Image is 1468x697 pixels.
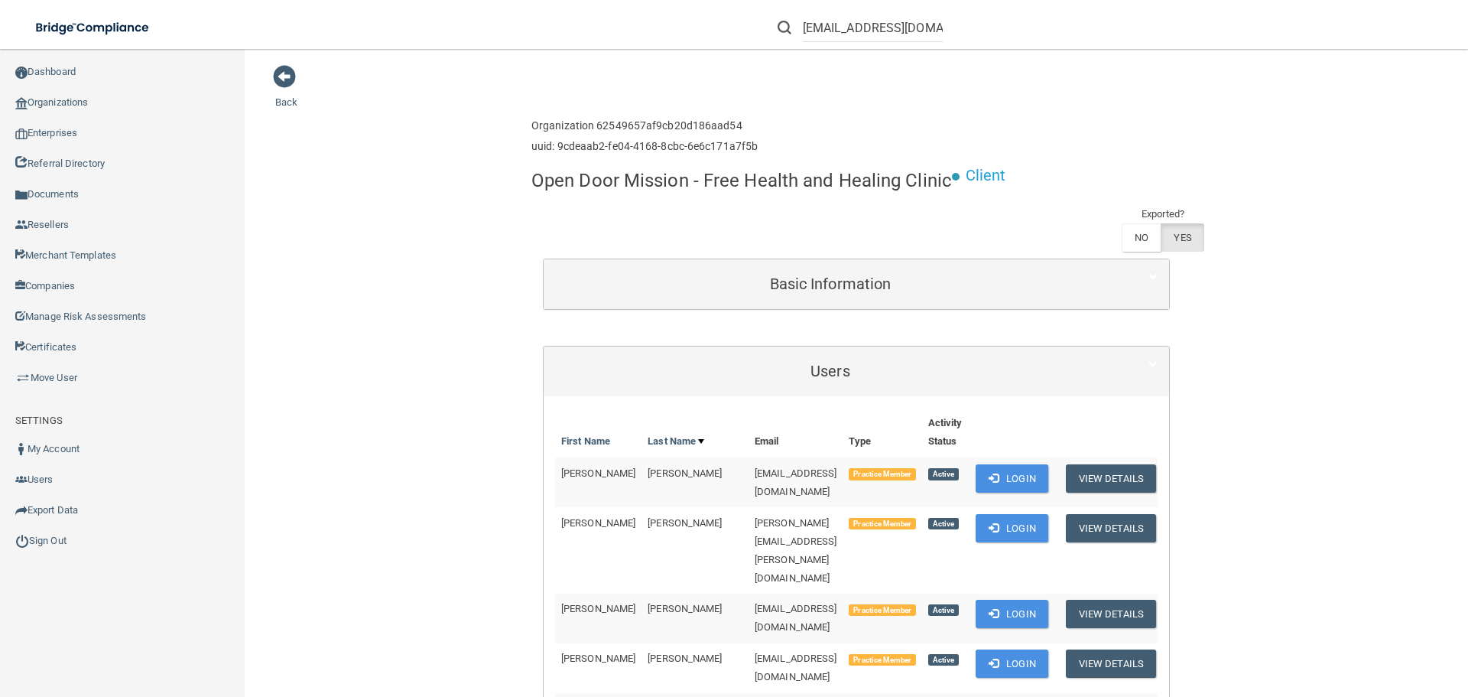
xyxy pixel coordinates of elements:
[15,97,28,109] img: organization-icon.f8decf85.png
[1066,600,1156,628] button: View Details
[15,443,28,455] img: ic_user_dark.df1a06c3.png
[648,467,722,479] span: [PERSON_NAME]
[15,189,28,201] img: icon-documents.8dae5593.png
[15,534,29,548] img: ic_power_dark.7ecde6b1.png
[555,354,1158,389] a: Users
[976,650,1048,678] button: Login
[755,603,837,633] span: [EMAIL_ADDRESS][DOMAIN_NAME]
[976,600,1048,628] button: Login
[749,408,843,458] th: Email
[849,468,915,480] span: Practice Member
[778,21,791,34] img: ic-search.3b580494.png
[928,468,959,480] span: Active
[531,120,758,132] h6: Organization 62549657af9cb20d186aad54
[849,654,915,666] span: Practice Member
[803,14,943,42] input: Search
[561,653,635,664] span: [PERSON_NAME]
[976,514,1048,542] button: Login
[15,219,28,231] img: ic_reseller.de258add.png
[555,267,1158,301] a: Basic Information
[15,474,28,486] img: icon-users.e205127d.png
[531,171,952,191] h4: Open Door Mission - Free Health and Healing Clinic
[648,517,722,529] span: [PERSON_NAME]
[849,604,915,617] span: Practice Member
[275,78,297,108] a: Back
[1066,514,1156,542] button: View Details
[561,517,635,529] span: [PERSON_NAME]
[966,161,1006,190] p: Client
[1066,650,1156,678] button: View Details
[555,275,1106,292] h5: Basic Information
[15,67,28,79] img: ic_dashboard_dark.d01f4a41.png
[1122,223,1161,252] label: NO
[755,517,837,584] span: [PERSON_NAME][EMAIL_ADDRESS][PERSON_NAME][DOMAIN_NAME]
[849,518,915,530] span: Practice Member
[15,412,63,430] label: SETTINGS
[928,518,959,530] span: Active
[561,432,610,451] a: First Name
[922,408,970,458] th: Activity Status
[648,432,704,451] a: Last Name
[843,408,921,458] th: Type
[928,654,959,666] span: Active
[1122,205,1204,223] td: Exported?
[1066,464,1156,493] button: View Details
[561,603,635,614] span: [PERSON_NAME]
[555,363,1106,379] h5: Users
[15,129,28,139] img: enterprise.0d942306.png
[755,653,837,682] span: [EMAIL_ADDRESS][DOMAIN_NAME]
[23,12,164,44] img: bridge_compliance_login_screen.278c3ca4.svg
[648,653,722,664] span: [PERSON_NAME]
[15,504,28,516] img: icon-export.b9366987.png
[561,467,635,479] span: [PERSON_NAME]
[648,603,722,614] span: [PERSON_NAME]
[1161,223,1203,252] label: YES
[976,464,1048,493] button: Login
[15,370,31,386] img: briefcase.64adab9b.png
[755,467,837,497] span: [EMAIL_ADDRESS][DOMAIN_NAME]
[928,604,959,617] span: Active
[531,141,758,152] h6: uuid: 9cdeaab2-fe04-4168-8cbc-6e6c171a7f5b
